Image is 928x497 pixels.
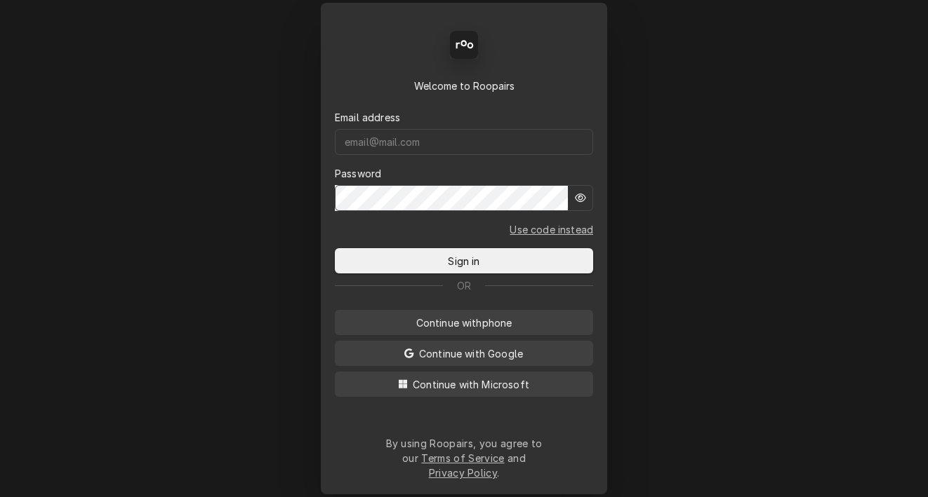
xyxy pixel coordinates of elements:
button: Continue with Google [335,341,593,366]
span: Continue with Google [416,346,526,361]
a: Terms of Service [421,452,504,464]
button: Sign in [335,248,593,273]
a: Go to Email and code form [510,222,593,237]
label: Password [335,166,381,181]
div: Or [335,278,593,293]
span: Continue with Microsoft [410,377,532,392]
button: Continue withphone [335,310,593,335]
div: By using Roopairs, you agree to our and . [385,436,543,480]
button: Continue with Microsoft [335,372,593,397]
span: Sign in [445,254,482,268]
a: Privacy Policy [429,467,497,479]
label: Email address [335,110,400,125]
span: Continue with phone [413,315,515,330]
div: Welcome to Roopairs [335,79,593,93]
input: email@mail.com [335,129,593,155]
